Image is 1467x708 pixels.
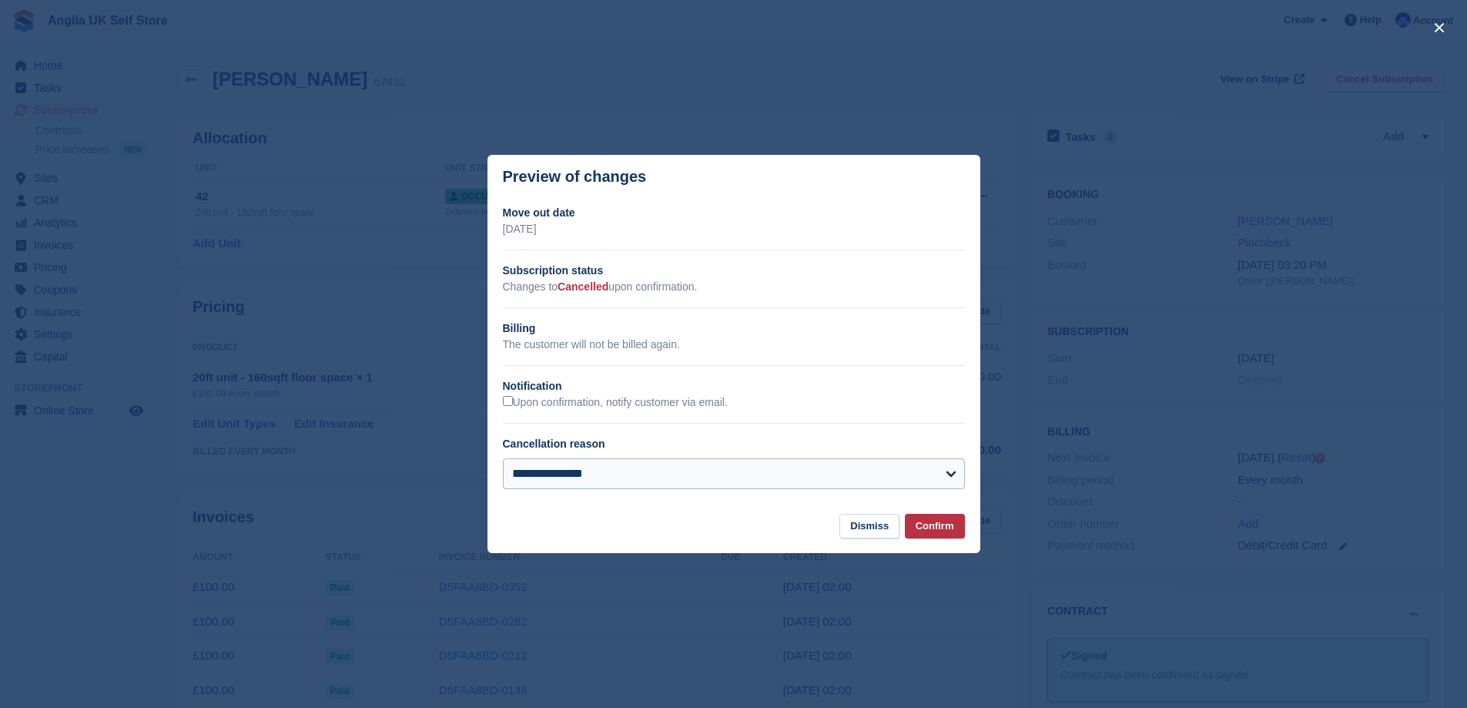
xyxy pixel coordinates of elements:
[503,221,965,237] p: [DATE]
[905,514,965,539] button: Confirm
[503,438,605,450] label: Cancellation reason
[503,337,965,353] p: The customer will not be billed again.
[503,396,513,406] input: Upon confirmation, notify customer via email.
[503,396,728,410] label: Upon confirmation, notify customer via email.
[503,205,965,221] h2: Move out date
[503,263,965,279] h2: Subscription status
[839,514,899,539] button: Dismiss
[503,279,965,295] p: Changes to upon confirmation.
[503,378,965,394] h2: Notification
[558,280,608,293] span: Cancelled
[1427,15,1452,40] button: close
[503,320,965,337] h2: Billing
[503,168,647,186] p: Preview of changes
